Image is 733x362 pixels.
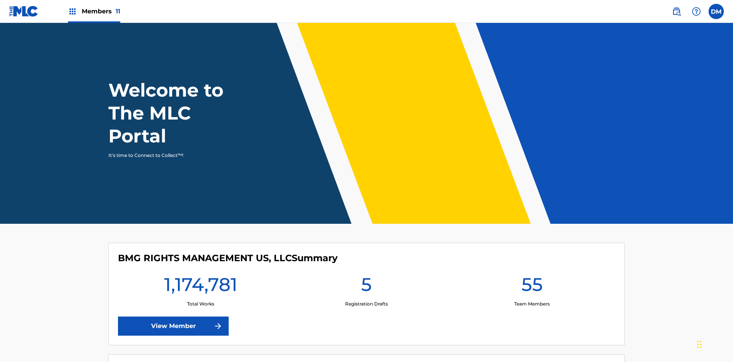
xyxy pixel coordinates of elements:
[669,4,684,19] a: Public Search
[82,7,120,16] span: Members
[9,6,39,17] img: MLC Logo
[361,273,372,301] h1: 5
[68,7,77,16] img: Top Rightsholders
[672,7,681,16] img: search
[689,4,704,19] div: Help
[108,152,241,159] p: It's time to Connect to Collect™!
[692,7,701,16] img: help
[521,273,543,301] h1: 55
[187,301,214,307] p: Total Works
[118,252,337,264] h4: BMG RIGHTS MANAGEMENT US, LLC
[697,333,702,356] div: Drag
[118,317,229,336] a: View Member
[108,79,251,147] h1: Welcome to The MLC Portal
[345,301,388,307] p: Registration Drafts
[514,301,550,307] p: Team Members
[164,273,237,301] h1: 1,174,781
[116,8,120,15] span: 11
[709,4,724,19] div: User Menu
[695,325,733,362] iframe: Chat Widget
[213,322,223,331] img: f7272a7cc735f4ea7f67.svg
